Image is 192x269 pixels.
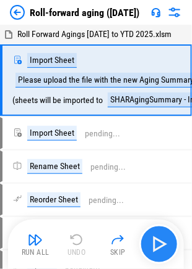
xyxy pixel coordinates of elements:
div: Rename Sheet [27,159,82,174]
div: Roll-forward aging ([DATE]) [30,7,139,19]
div: pending... [90,162,126,172]
img: Main button [149,234,169,254]
div: Import Sheet [27,53,77,68]
img: Support [151,7,161,17]
div: Import Sheet [27,126,77,141]
button: Skip [98,230,137,259]
div: pending... [89,196,124,205]
div: Run All [22,249,50,257]
div: Skip [110,249,126,257]
span: Roll Forward Agings [DATE] to YTD 2025.xlsm [17,29,172,39]
img: Skip [110,233,125,247]
img: Settings menu [167,5,182,20]
div: Reorder Sheet [27,192,81,207]
button: Run All [15,230,55,259]
img: Back [10,5,25,20]
div: pending... [85,129,120,138]
img: Run All [28,233,43,247]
